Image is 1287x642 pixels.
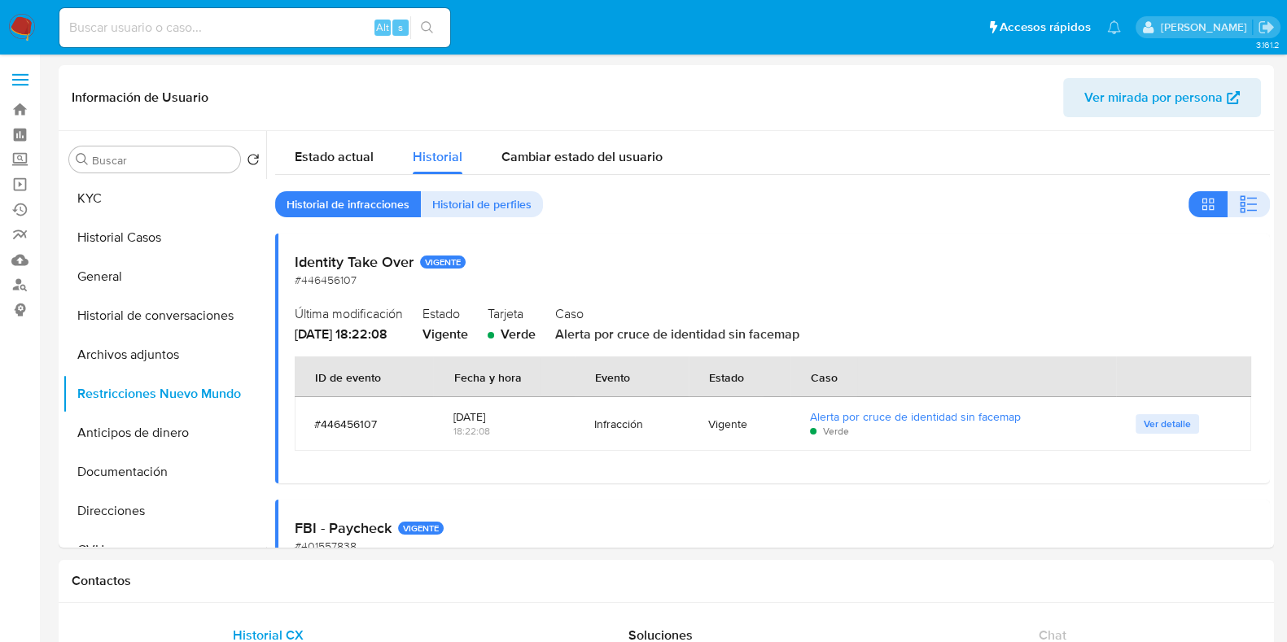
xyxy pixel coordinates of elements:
a: Notificaciones [1107,20,1121,34]
button: Volver al orden por defecto [247,153,260,171]
input: Buscar usuario o caso... [59,17,450,38]
button: Anticipos de dinero [63,413,266,452]
input: Buscar [92,153,234,168]
span: Ver mirada por persona [1084,78,1223,117]
button: KYC [63,179,266,218]
p: florencia.lera@mercadolibre.com [1160,20,1252,35]
button: CVU [63,531,266,570]
button: Buscar [76,153,89,166]
button: Archivos adjuntos [63,335,266,374]
span: s [398,20,403,35]
span: Accesos rápidos [1000,19,1091,36]
button: Restricciones Nuevo Mundo [63,374,266,413]
button: Direcciones [63,491,266,531]
h1: Información de Usuario [72,90,208,106]
button: Historial de conversaciones [63,296,266,335]
button: Documentación [63,452,266,491]
button: Historial Casos [63,218,266,257]
button: General [63,257,266,296]
button: Ver mirada por persona [1063,78,1261,117]
button: search-icon [410,16,444,39]
a: Salir [1258,19,1275,36]
h1: Contactos [72,573,1261,589]
span: Alt [376,20,389,35]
